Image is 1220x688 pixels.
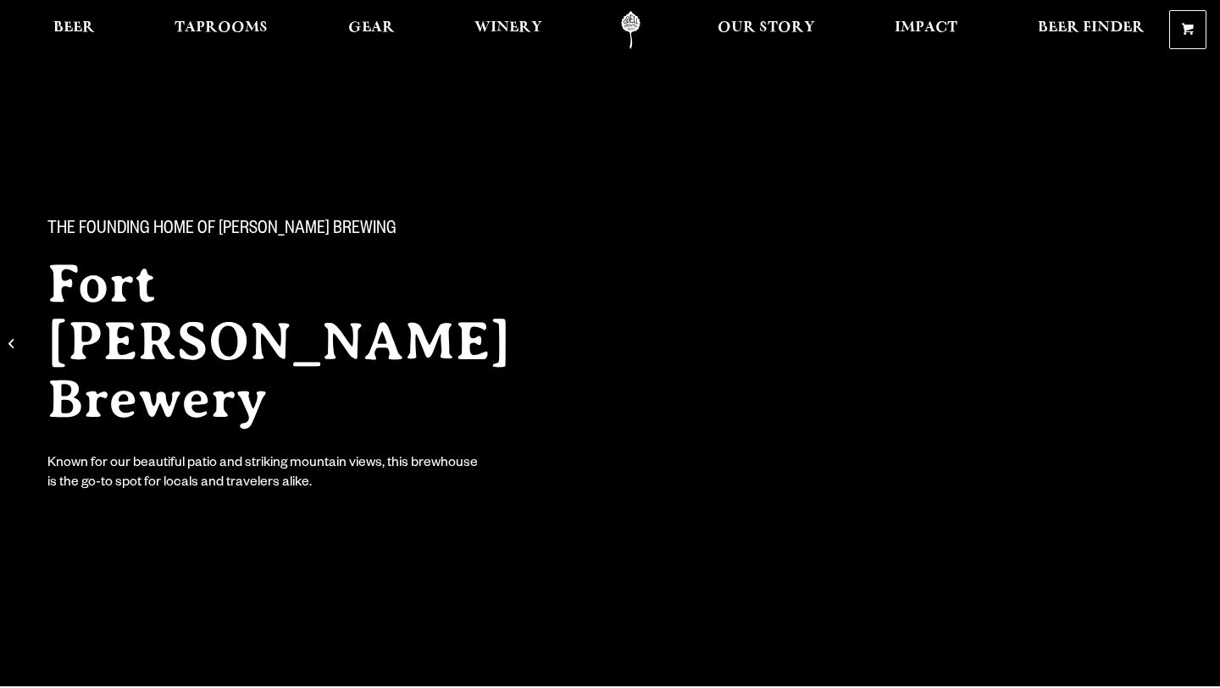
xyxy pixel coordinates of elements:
span: Beer Finder [1038,21,1145,35]
span: Beer [53,21,95,35]
span: Taprooms [175,21,268,35]
span: Our Story [718,21,815,35]
span: Gear [348,21,395,35]
a: Odell Home [599,11,663,49]
h2: Fort [PERSON_NAME] Brewery [47,255,576,428]
span: Impact [895,21,957,35]
a: Gear [337,11,406,49]
a: Taprooms [164,11,279,49]
a: Our Story [707,11,826,49]
a: Impact [884,11,968,49]
a: Beer Finder [1027,11,1156,49]
span: Winery [474,21,542,35]
span: The Founding Home of [PERSON_NAME] Brewing [47,219,396,241]
a: Beer [42,11,106,49]
div: Known for our beautiful patio and striking mountain views, this brewhouse is the go-to spot for l... [47,455,481,494]
a: Winery [463,11,553,49]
